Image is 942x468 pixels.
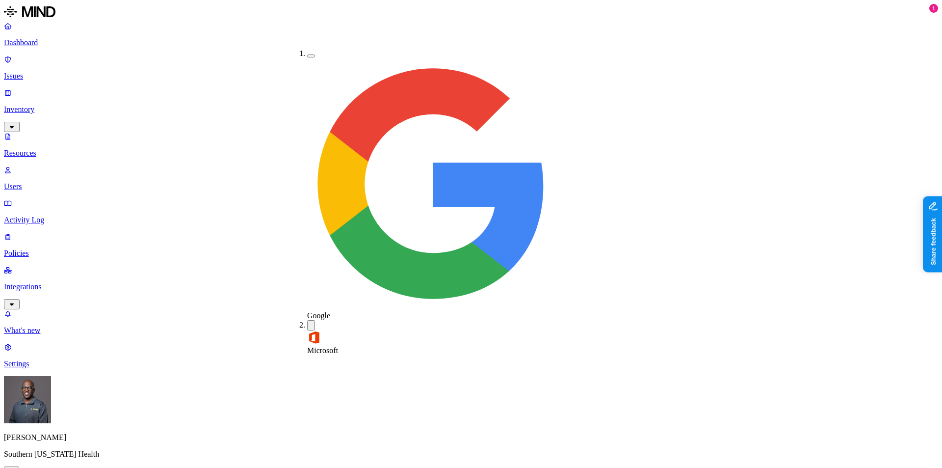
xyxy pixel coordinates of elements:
[4,4,938,22] a: MIND
[4,165,938,191] a: Users
[4,199,938,224] a: Activity Log
[4,249,938,258] p: Policies
[4,72,938,81] p: Issues
[4,4,55,20] img: MIND
[4,326,938,335] p: What's new
[4,376,51,423] img: Gregory Thomas
[4,343,938,368] a: Settings
[307,311,330,320] span: Google
[4,282,938,291] p: Integrations
[4,182,938,191] p: Users
[4,22,938,47] a: Dashboard
[929,4,938,13] div: 1
[4,149,938,158] p: Resources
[307,346,338,355] span: Microsoft
[4,232,938,258] a: Policies
[4,55,938,81] a: Issues
[307,58,558,309] img: google-workspace.svg
[307,330,321,344] img: office-365.svg
[4,359,938,368] p: Settings
[4,216,938,224] p: Activity Log
[4,38,938,47] p: Dashboard
[4,266,938,308] a: Integrations
[4,450,938,459] p: Southern [US_STATE] Health
[4,309,938,335] a: What's new
[4,105,938,114] p: Inventory
[4,88,938,131] a: Inventory
[4,132,938,158] a: Resources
